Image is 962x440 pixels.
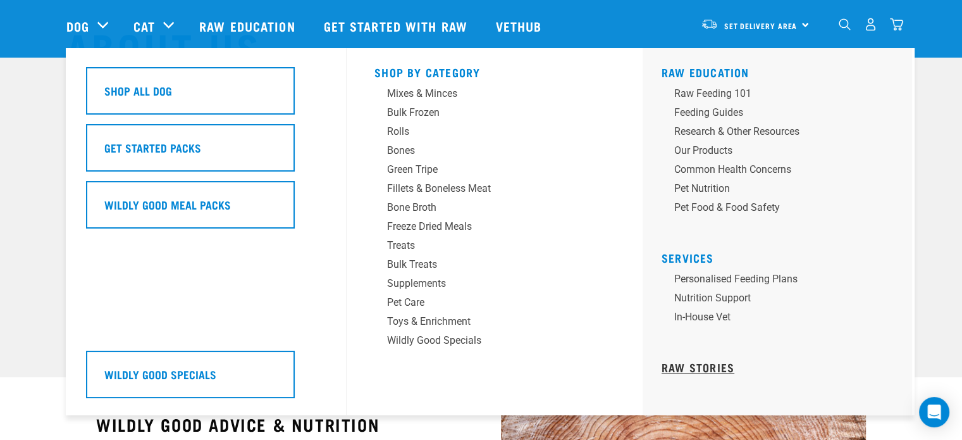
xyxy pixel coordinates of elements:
[662,105,902,124] a: Feeding Guides
[86,67,326,124] a: Shop All Dog
[662,69,749,75] a: Raw Education
[387,181,584,196] div: Fillets & Boneless Meat
[374,143,615,162] a: Bones
[387,314,584,329] div: Toys & Enrichment
[839,18,851,30] img: home-icon-1@2x.png
[374,257,615,276] a: Bulk Treats
[662,124,902,143] a: Research & Other Resources
[374,219,615,238] a: Freeze Dried Meals
[374,200,615,219] a: Bone Broth
[104,82,172,99] h5: Shop All Dog
[66,16,89,35] a: Dog
[374,314,615,333] a: Toys & Enrichment
[374,124,615,143] a: Rolls
[864,18,877,31] img: user.png
[662,272,902,291] a: Personalised Feeding Plans
[374,181,615,200] a: Fillets & Boneless Meat
[374,238,615,257] a: Treats
[701,18,718,30] img: van-moving.png
[387,105,584,120] div: Bulk Frozen
[662,143,902,162] a: Our Products
[133,16,155,35] a: Cat
[483,1,558,51] a: Vethub
[86,181,326,238] a: Wildly Good Meal Packs
[387,143,584,158] div: Bones
[387,124,584,139] div: Rolls
[662,251,902,261] h5: Services
[674,86,872,101] div: Raw Feeding 101
[311,1,483,51] a: Get started with Raw
[674,162,872,177] div: Common Health Concerns
[387,162,584,177] div: Green Tripe
[387,200,584,215] div: Bone Broth
[387,276,584,291] div: Supplements
[374,86,615,105] a: Mixes & Minces
[890,18,903,31] img: home-icon@2x.png
[387,238,584,253] div: Treats
[374,66,615,76] h5: Shop By Category
[387,219,584,234] div: Freeze Dried Meals
[674,105,872,120] div: Feeding Guides
[674,124,872,139] div: Research & Other Resources
[387,333,584,348] div: Wildly Good Specials
[86,351,326,408] a: Wildly Good Specials
[662,364,734,370] a: Raw Stories
[662,200,902,219] a: Pet Food & Food Safety
[374,162,615,181] a: Green Tripe
[96,415,460,434] h3: WILDLY GOOD ADVICE & NUTRITION
[374,295,615,314] a: Pet Care
[387,257,584,272] div: Bulk Treats
[674,143,872,158] div: Our Products
[374,333,615,352] a: Wildly Good Specials
[662,86,902,105] a: Raw Feeding 101
[374,105,615,124] a: Bulk Frozen
[674,181,872,196] div: Pet Nutrition
[104,196,231,213] h5: Wildly Good Meal Packs
[662,162,902,181] a: Common Health Concerns
[662,310,902,329] a: In-house vet
[674,200,872,215] div: Pet Food & Food Safety
[662,181,902,200] a: Pet Nutrition
[187,1,311,51] a: Raw Education
[724,23,798,28] span: Set Delivery Area
[919,397,949,427] div: Open Intercom Messenger
[662,291,902,310] a: Nutrition Support
[104,366,216,382] h5: Wildly Good Specials
[86,124,326,181] a: Get Started Packs
[374,276,615,295] a: Supplements
[104,139,201,156] h5: Get Started Packs
[387,295,584,310] div: Pet Care
[387,86,584,101] div: Mixes & Minces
